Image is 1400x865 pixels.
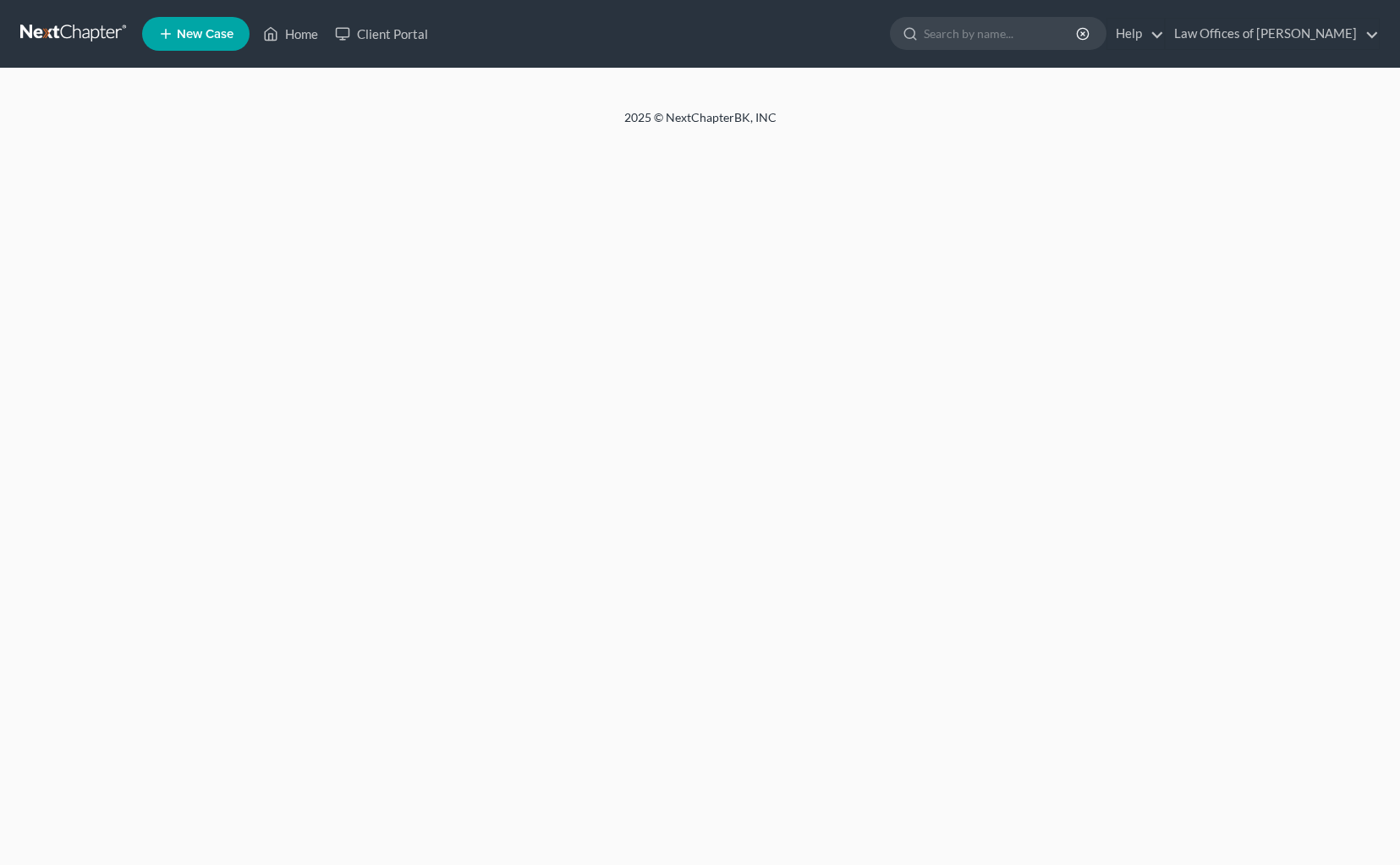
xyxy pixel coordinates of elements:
[327,19,436,49] a: Client Portal
[1166,19,1379,49] a: Law Offices of [PERSON_NAME]
[255,19,327,49] a: Home
[177,28,233,41] span: New Case
[218,109,1183,140] div: 2025 © NextChapterBK, INC
[1107,19,1164,49] a: Help
[924,18,1079,49] input: Search by name...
